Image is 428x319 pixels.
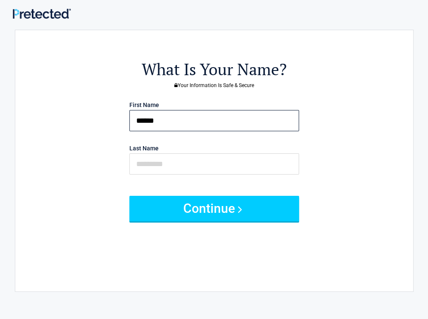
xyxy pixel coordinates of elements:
h3: Your Information Is Safe & Secure [62,83,366,88]
label: First Name [129,102,159,108]
label: Last Name [129,145,159,151]
button: Continue [129,196,299,221]
h2: What Is Your Name? [62,59,366,80]
img: Main Logo [13,8,71,19]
